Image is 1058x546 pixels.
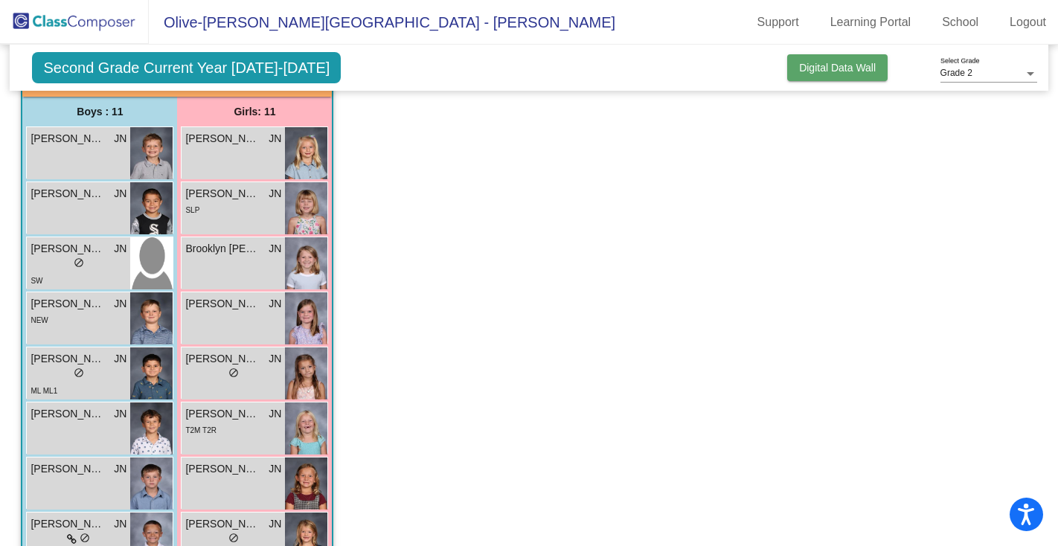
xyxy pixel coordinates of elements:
[114,351,126,367] span: JN
[31,387,57,395] span: ML ML1
[185,461,260,477] span: [PERSON_NAME]
[31,277,42,285] span: SW
[185,131,260,147] span: [PERSON_NAME]
[228,367,239,378] span: do_not_disturb_alt
[269,131,281,147] span: JN
[31,296,105,312] span: [PERSON_NAME]
[31,131,105,147] span: [PERSON_NAME]
[185,516,260,532] span: [PERSON_NAME]
[149,10,615,34] span: Olive-[PERSON_NAME][GEOGRAPHIC_DATA] - [PERSON_NAME]
[269,406,281,422] span: JN
[31,461,105,477] span: [PERSON_NAME]
[31,316,48,324] span: NEW
[74,367,84,378] span: do_not_disturb_alt
[114,296,126,312] span: JN
[114,241,126,257] span: JN
[930,10,990,34] a: School
[114,406,126,422] span: JN
[269,461,281,477] span: JN
[31,351,105,367] span: [PERSON_NAME]
[269,516,281,532] span: JN
[114,131,126,147] span: JN
[185,406,260,422] span: [PERSON_NAME]
[269,296,281,312] span: JN
[185,426,217,434] span: T2M T2R
[80,533,90,543] span: do_not_disturb_alt
[269,241,281,257] span: JN
[114,461,126,477] span: JN
[185,351,260,367] span: [PERSON_NAME]
[74,257,84,268] span: do_not_disturb_alt
[32,52,341,83] span: Second Grade Current Year [DATE]-[DATE]
[177,97,332,126] div: Girls: 11
[185,186,260,202] span: [PERSON_NAME]
[185,296,260,312] span: [PERSON_NAME]
[799,62,876,74] span: Digital Data Wall
[228,533,239,543] span: do_not_disturb_alt
[22,97,177,126] div: Boys : 11
[787,54,888,81] button: Digital Data Wall
[31,241,105,257] span: [PERSON_NAME]
[114,186,126,202] span: JN
[940,68,972,78] span: Grade 2
[998,10,1058,34] a: Logout
[269,186,281,202] span: JN
[185,241,260,257] span: Brooklyn [PERSON_NAME]
[185,206,199,214] span: SLP
[31,186,105,202] span: [PERSON_NAME]
[31,516,105,532] span: [PERSON_NAME]
[269,351,281,367] span: JN
[31,406,105,422] span: [PERSON_NAME]
[114,516,126,532] span: JN
[746,10,811,34] a: Support
[818,10,923,34] a: Learning Portal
